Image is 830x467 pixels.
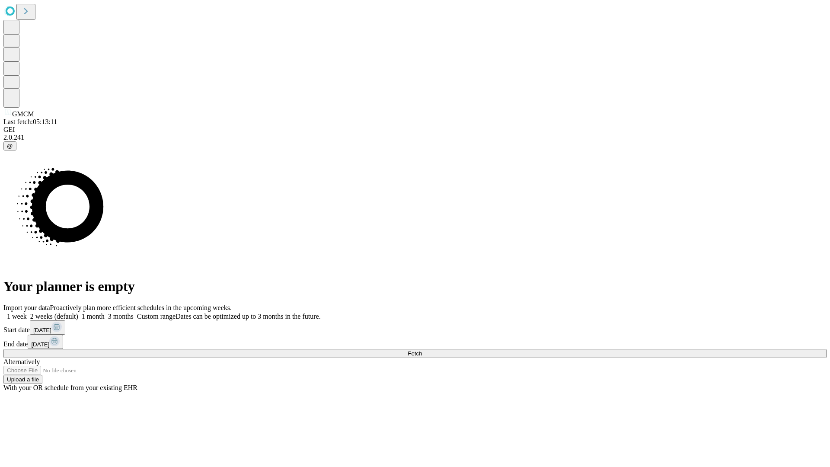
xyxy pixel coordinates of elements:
[30,320,65,335] button: [DATE]
[3,118,57,125] span: Last fetch: 05:13:11
[3,320,827,335] div: Start date
[3,384,137,391] span: With your OR schedule from your existing EHR
[408,350,422,357] span: Fetch
[3,278,827,294] h1: Your planner is empty
[3,375,42,384] button: Upload a file
[31,341,49,348] span: [DATE]
[3,134,827,141] div: 2.0.241
[176,313,320,320] span: Dates can be optimized up to 3 months in the future.
[137,313,176,320] span: Custom range
[3,358,40,365] span: Alternatively
[3,349,827,358] button: Fetch
[7,143,13,149] span: @
[3,304,50,311] span: Import your data
[7,313,27,320] span: 1 week
[3,126,827,134] div: GEI
[33,327,51,333] span: [DATE]
[28,335,63,349] button: [DATE]
[12,110,34,118] span: GMCM
[82,313,105,320] span: 1 month
[50,304,232,311] span: Proactively plan more efficient schedules in the upcoming weeks.
[108,313,134,320] span: 3 months
[30,313,78,320] span: 2 weeks (default)
[3,141,16,150] button: @
[3,335,827,349] div: End date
